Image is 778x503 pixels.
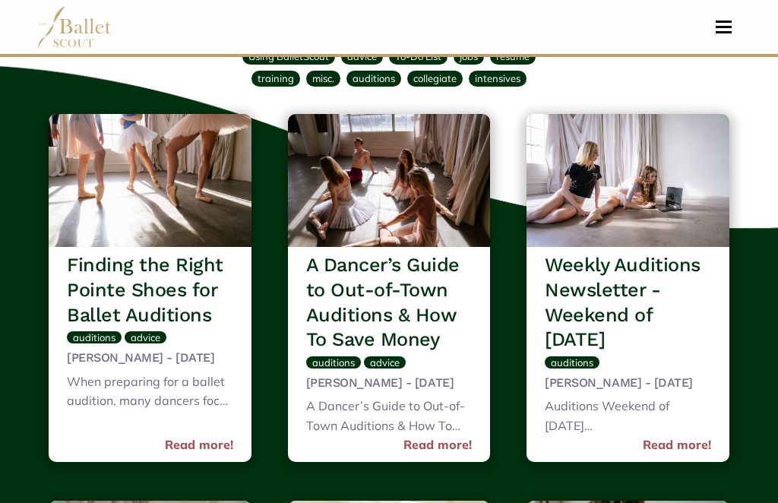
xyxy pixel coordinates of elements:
a: Read more! [643,435,711,455]
span: misc. [312,72,334,84]
span: training [258,72,294,84]
a: Read more! [403,435,472,455]
span: collegiate [413,72,457,84]
div: A Dancer’s Guide to Out-of-Town Auditions & How To Save Money Traveling for auditions can be both... [306,397,473,438]
span: advice [370,356,400,369]
button: Toggle navigation [706,20,742,34]
h5: [PERSON_NAME] - [DATE] [306,375,473,391]
img: header_image.img [288,114,491,247]
h5: [PERSON_NAME] - [DATE] [67,350,233,366]
img: header_image.img [527,114,729,247]
h3: Weekly Auditions Newsletter - Weekend of [DATE] [545,253,711,353]
h3: Finding the Right Pointe Shoes for Ballet Auditions [67,253,233,327]
span: advice [131,331,160,343]
h3: A Dancer’s Guide to Out-of-Town Auditions & How To Save Money [306,253,473,353]
a: Read more! [165,435,233,455]
h5: [PERSON_NAME] - [DATE] [545,375,711,391]
span: auditions [73,331,115,343]
span: intensives [475,72,520,84]
img: header_image.img [49,114,251,247]
span: auditions [353,72,395,84]
div: Auditions Weekend of [DATE] [GEOGRAPHIC_DATA][US_STATE] and Dance has an audition for admissions ... [545,397,711,438]
div: When preparing for a ballet audition, many dancers focus on perfecting their technique, refining ... [67,372,233,414]
span: auditions [551,356,593,369]
span: auditions [312,356,355,369]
